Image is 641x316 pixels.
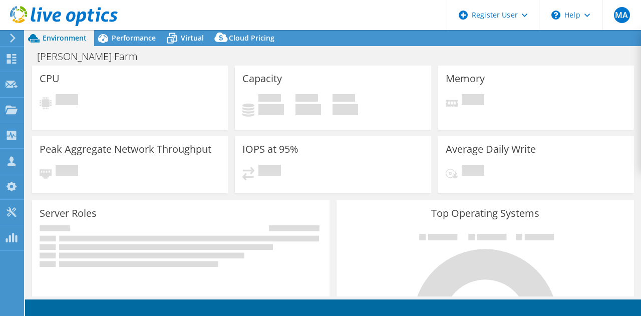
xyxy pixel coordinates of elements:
span: Free [295,94,318,104]
h3: Top Operating Systems [344,208,626,219]
h3: Server Roles [40,208,97,219]
h3: IOPS at 95% [242,144,298,155]
h3: Capacity [242,73,282,84]
span: Pending [462,165,484,178]
span: Pending [258,165,281,178]
span: Environment [43,33,87,43]
span: Virtual [181,33,204,43]
span: Pending [462,94,484,108]
h3: CPU [40,73,60,84]
h3: Memory [446,73,485,84]
h4: 0 GiB [258,104,284,115]
span: MA [614,7,630,23]
h3: Average Daily Write [446,144,536,155]
span: Performance [112,33,156,43]
span: Cloud Pricing [229,33,274,43]
h3: Peak Aggregate Network Throughput [40,144,211,155]
h4: 0 GiB [333,104,358,115]
h4: 0 GiB [295,104,321,115]
span: Pending [56,165,78,178]
span: Used [258,94,281,104]
span: Pending [56,94,78,108]
svg: \n [551,11,560,20]
span: Total [333,94,355,104]
h1: [PERSON_NAME] Farm [33,51,153,62]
